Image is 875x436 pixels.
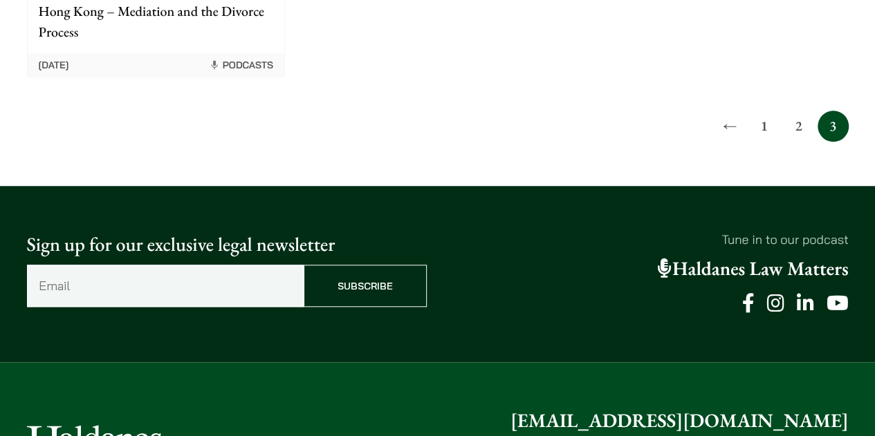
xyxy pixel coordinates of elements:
a: 2 [783,111,814,142]
a: [EMAIL_ADDRESS][DOMAIN_NAME] [510,408,849,433]
p: Hong Kong – Mediation and the Divorce Process [39,1,273,42]
input: Email [27,265,304,307]
input: Subscribe [304,265,427,307]
span: Podcasts [209,59,273,71]
p: Tune in to our podcast [449,230,849,249]
nav: Posts pagination [27,111,849,142]
time: [DATE] [39,59,69,71]
a: ← [714,111,745,142]
a: 1 [748,111,780,142]
p: Sign up for our exclusive legal newsletter [27,230,427,259]
a: Haldanes Law Matters [658,256,849,281]
span: 3 [818,111,849,142]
